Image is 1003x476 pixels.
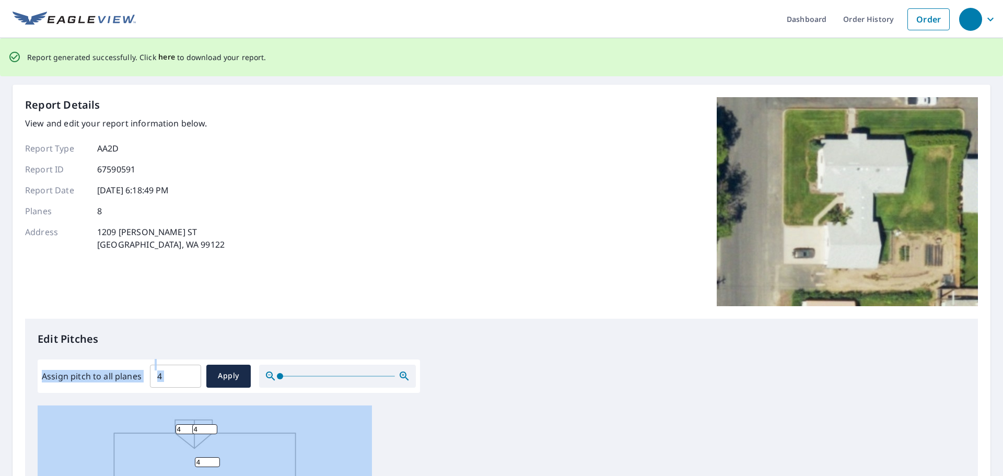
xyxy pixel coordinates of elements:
[25,97,100,113] p: Report Details
[25,205,88,217] p: Planes
[97,184,169,196] p: [DATE] 6:18:49 PM
[97,142,119,155] p: AA2D
[38,331,965,347] p: Edit Pitches
[717,97,978,306] img: Top image
[25,184,88,196] p: Report Date
[158,51,176,64] button: here
[25,163,88,176] p: Report ID
[97,163,135,176] p: 67590591
[150,362,201,391] input: 00.0
[42,370,142,382] label: Assign pitch to all planes
[97,205,102,217] p: 8
[27,51,266,64] p: Report generated successfully. Click to download your report.
[97,226,225,251] p: 1209 [PERSON_NAME] ST [GEOGRAPHIC_DATA], WA 99122
[13,11,136,27] img: EV Logo
[25,117,225,130] p: View and edit your report information below.
[907,8,950,30] a: Order
[215,369,242,382] span: Apply
[25,226,88,251] p: Address
[206,365,251,388] button: Apply
[25,142,88,155] p: Report Type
